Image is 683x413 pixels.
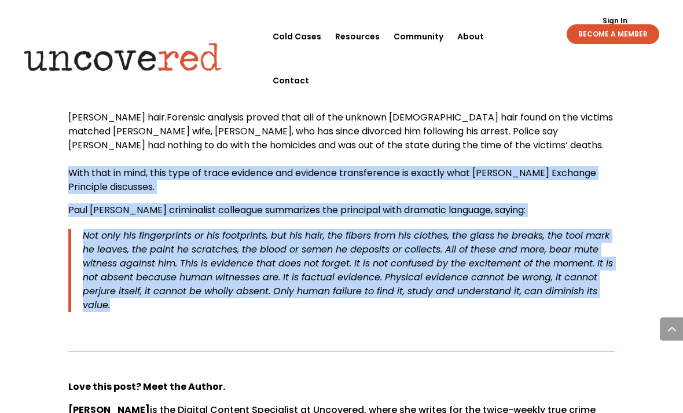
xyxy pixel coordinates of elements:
span: P [68,203,74,217]
a: Cold Cases [273,14,321,59]
span: Forensic analysis proved that all of the unknown [DEMOGRAPHIC_DATA] hair found on the victims mat... [68,111,613,152]
span: aul [PERSON_NAME] criminalist colleague summarizes the principal with dramatic language, saying: [74,203,526,217]
a: About [457,14,484,59]
a: Resources [335,14,380,59]
strong: Love this post? Meet the Author. [68,380,225,393]
a: Contact [273,59,309,103]
a: Sign In [596,17,634,24]
span: With that in mind, this type of trace evidence and evidence transference is exactly what [PERSON_... [68,166,596,193]
a: BECOME A MEMBER [567,24,659,44]
img: Uncovered logo [14,35,232,79]
a: Community [394,14,443,59]
span: Not only his fingerprints or his footprints, but his hair, the fibers from his clothes, the glass... [83,229,613,312]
